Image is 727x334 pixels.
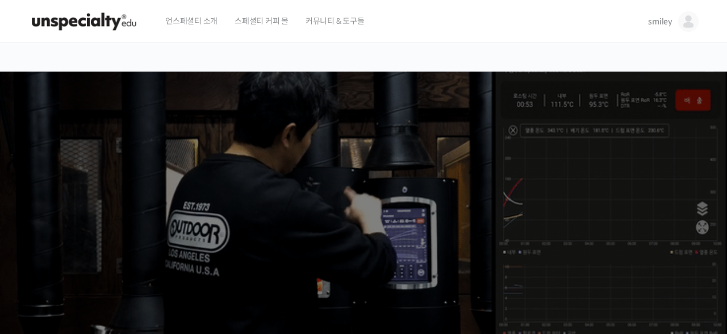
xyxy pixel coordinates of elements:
p: [PERSON_NAME]을 다하는 당신을 위해, 최고와 함께 만든 커피 클래스 [11,174,716,231]
span: smiley [648,16,672,27]
p: 시간과 장소에 구애받지 않고, 검증된 커리큘럼으로 [11,236,716,252]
